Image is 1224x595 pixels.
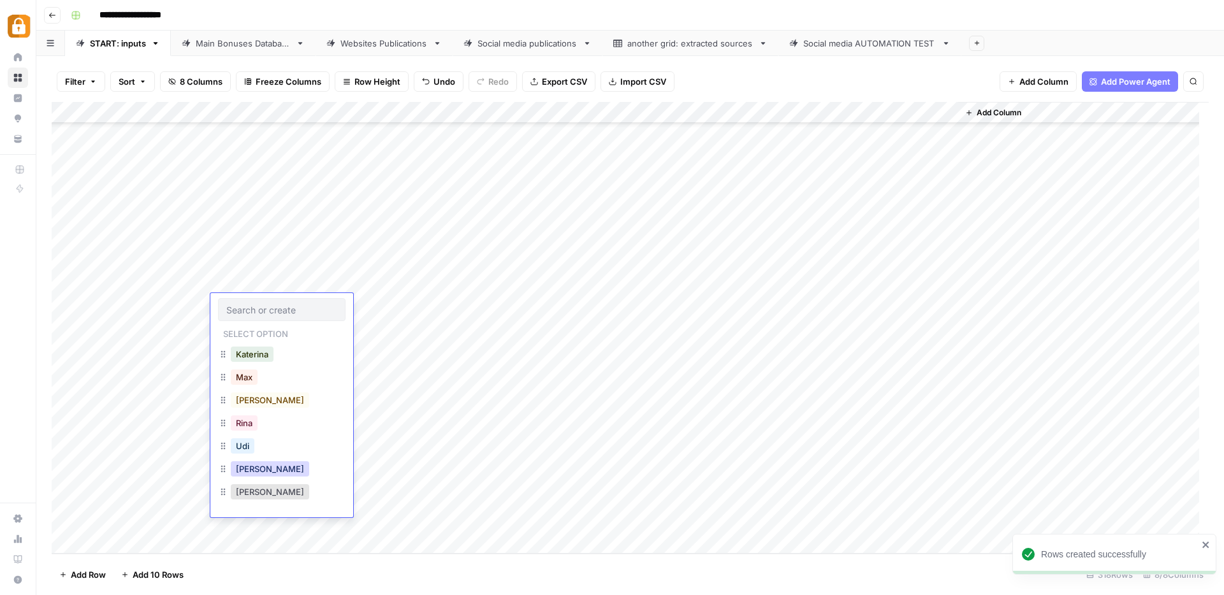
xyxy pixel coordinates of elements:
[196,37,291,50] div: Main Bonuses Database
[433,75,455,88] span: Undo
[477,37,578,50] div: Social media publications
[65,75,85,88] span: Filter
[171,31,316,56] a: Main Bonuses Database
[218,482,346,505] div: [PERSON_NAME]
[8,529,28,549] a: Usage
[1019,75,1068,88] span: Add Column
[218,390,346,413] div: [PERSON_NAME]
[71,568,106,581] span: Add Row
[218,459,346,482] div: [PERSON_NAME]
[231,392,309,408] button: [PERSON_NAME]
[52,564,113,585] button: Add Row
[620,75,666,88] span: Import CSV
[8,570,28,590] button: Help + Support
[8,549,28,570] a: Learning Hub
[133,568,184,581] span: Add 10 Rows
[601,71,674,92] button: Import CSV
[218,344,346,367] div: Katerina
[602,31,778,56] a: another grid: extracted sources
[256,75,321,88] span: Freeze Columns
[977,107,1021,118] span: Add Column
[180,75,222,88] span: 8 Columns
[231,461,309,477] button: [PERSON_NAME]
[226,304,337,315] input: Search or create
[522,71,595,92] button: Export CSV
[1082,71,1178,92] button: Add Power Agent
[110,71,155,92] button: Sort
[57,71,105,92] button: Filter
[8,508,28,529] a: Settings
[8,108,28,129] a: Opportunities
[65,31,171,56] a: START: inputs
[8,129,28,149] a: Your Data
[1101,75,1170,88] span: Add Power Agent
[803,37,936,50] div: Social media AUTOMATION TEST
[316,31,453,56] a: Websites Publications
[231,415,258,431] button: Rina
[160,71,231,92] button: 8 Columns
[1202,540,1211,550] button: close
[627,37,754,50] div: another grid: extracted sources
[340,37,428,50] div: Websites Publications
[778,31,961,56] a: Social media AUTOMATION TEST
[113,564,191,585] button: Add 10 Rows
[960,104,1026,121] button: Add Column
[231,369,258,385] button: Max
[414,71,463,92] button: Undo
[90,37,146,50] div: START: inputs
[8,47,28,68] a: Home
[1138,564,1209,585] div: 8/8 Columns
[1041,548,1198,561] div: Rows created successfully
[1000,71,1077,92] button: Add Column
[8,88,28,108] a: Insights
[218,325,293,340] p: Select option
[335,71,409,92] button: Row Height
[354,75,400,88] span: Row Height
[218,436,346,459] div: Udi
[8,68,28,88] a: Browse
[218,505,346,527] div: [PERSON_NAME]
[218,413,346,436] div: Rina
[218,367,346,390] div: Max
[119,75,135,88] span: Sort
[8,15,31,38] img: Adzz Logo
[236,71,330,92] button: Freeze Columns
[231,484,309,499] button: [PERSON_NAME]
[488,75,509,88] span: Redo
[469,71,517,92] button: Redo
[453,31,602,56] a: Social media publications
[231,347,273,362] button: Katerina
[8,10,28,42] button: Workspace: Adzz
[231,438,254,454] button: Udi
[542,75,587,88] span: Export CSV
[1081,564,1138,585] div: 318 Rows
